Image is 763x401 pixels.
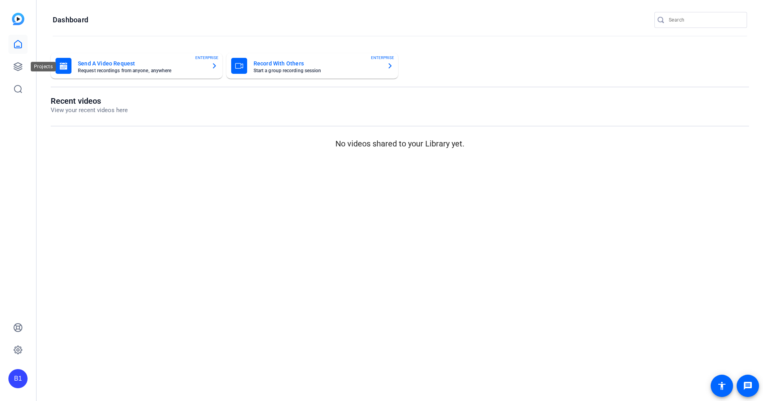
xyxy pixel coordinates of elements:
mat-icon: accessibility [717,381,727,391]
img: blue-gradient.svg [12,13,24,25]
mat-card-subtitle: Start a group recording session [254,68,381,73]
div: Projects [31,62,56,71]
h1: Recent videos [51,96,128,106]
h1: Dashboard [53,15,88,25]
span: ENTERPRISE [195,55,218,61]
div: B1 [8,369,28,388]
p: View your recent videos here [51,106,128,115]
input: Search [669,15,741,25]
button: Record With OthersStart a group recording sessionENTERPRISE [226,53,398,79]
mat-icon: message [743,381,753,391]
button: Send A Video RequestRequest recordings from anyone, anywhereENTERPRISE [51,53,222,79]
span: ENTERPRISE [371,55,394,61]
mat-card-subtitle: Request recordings from anyone, anywhere [78,68,205,73]
mat-card-title: Send A Video Request [78,59,205,68]
mat-card-title: Record With Others [254,59,381,68]
p: No videos shared to your Library yet. [51,138,749,150]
